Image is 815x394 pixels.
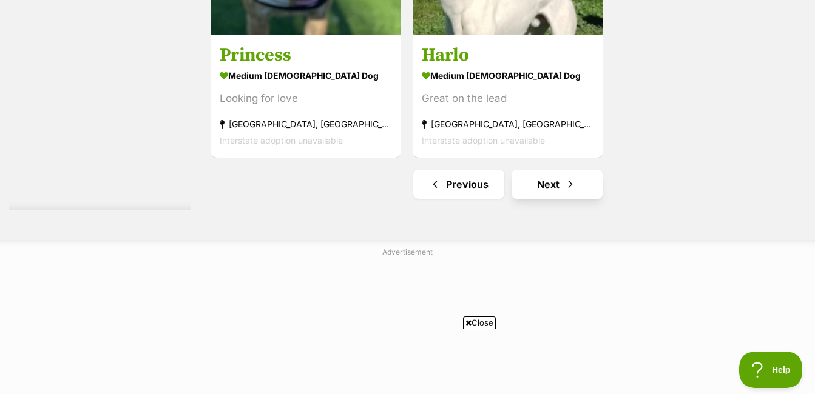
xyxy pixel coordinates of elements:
[512,170,603,199] a: Next page
[413,170,504,199] a: Previous page
[220,44,392,67] h3: Princess
[422,135,545,145] span: Interstate adoption unavailable
[211,35,401,158] a: Princess medium [DEMOGRAPHIC_DATA] Dog Looking for love [GEOGRAPHIC_DATA], [GEOGRAPHIC_DATA] Inte...
[422,67,594,84] strong: medium [DEMOGRAPHIC_DATA] Dog
[209,170,806,199] nav: Pagination
[413,35,603,158] a: Harlo medium [DEMOGRAPHIC_DATA] Dog Great on the lead [GEOGRAPHIC_DATA], [GEOGRAPHIC_DATA] Inters...
[463,316,496,329] span: Close
[422,116,594,132] strong: [GEOGRAPHIC_DATA], [GEOGRAPHIC_DATA]
[422,90,594,107] div: Great on the lead
[739,352,803,388] iframe: Help Scout Beacon - Open
[220,116,392,132] strong: [GEOGRAPHIC_DATA], [GEOGRAPHIC_DATA]
[220,135,343,145] span: Interstate adoption unavailable
[187,333,629,388] iframe: Advertisement
[422,44,594,67] h3: Harlo
[220,67,392,84] strong: medium [DEMOGRAPHIC_DATA] Dog
[220,90,392,107] div: Looking for love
